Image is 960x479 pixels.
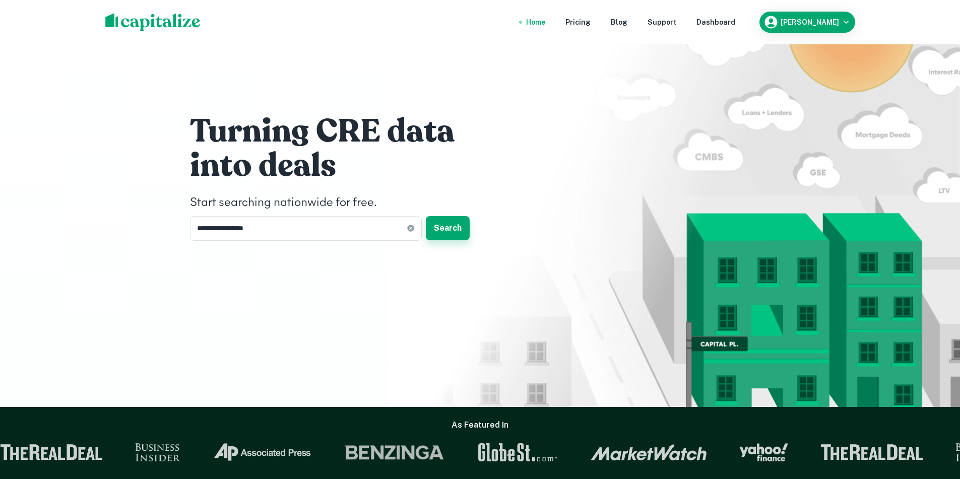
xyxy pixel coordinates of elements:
[426,216,470,240] button: Search
[190,146,492,186] h1: into deals
[589,444,705,461] img: Market Watch
[190,194,492,212] h4: Start searching nationwide for free.
[818,444,921,460] img: The Real Deal
[648,17,676,28] a: Support
[211,443,310,461] img: Associated Press
[781,19,839,26] h6: [PERSON_NAME]
[190,111,492,152] h1: Turning CRE data
[526,17,545,28] a: Home
[737,443,786,461] img: Yahoo Finance
[611,17,627,28] a: Blog
[910,398,960,447] iframe: Chat Widget
[759,12,855,33] button: [PERSON_NAME]
[696,17,735,28] a: Dashboard
[133,443,178,461] img: Business Insider
[342,443,443,461] img: Benzinga
[475,443,556,461] img: GlobeSt
[452,419,508,431] h6: As Featured In
[565,17,591,28] a: Pricing
[105,13,201,31] img: capitalize-logo.png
